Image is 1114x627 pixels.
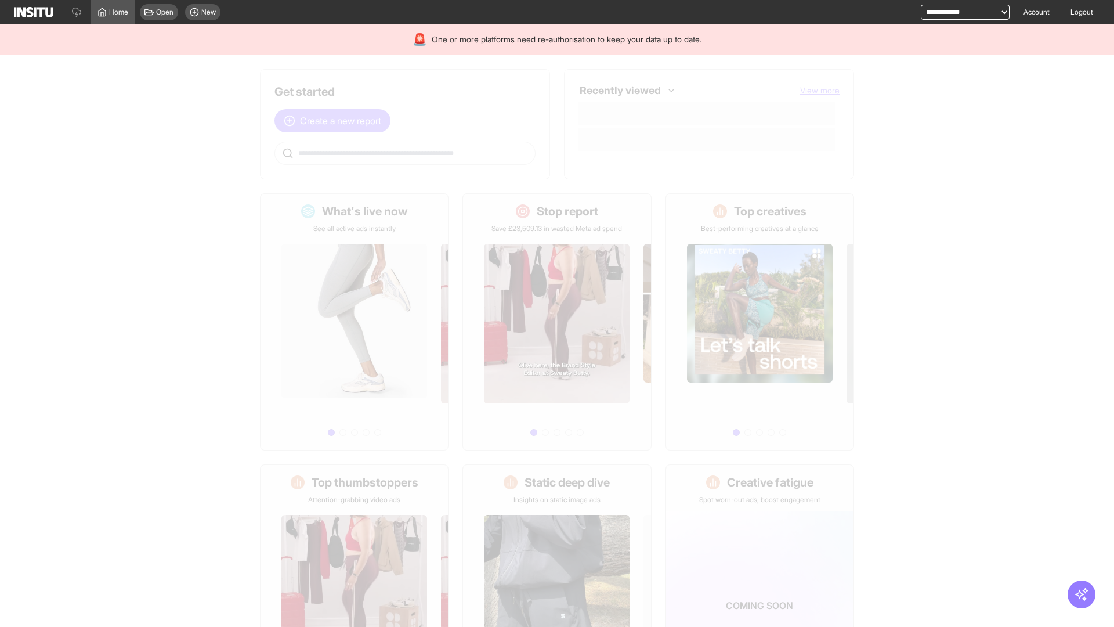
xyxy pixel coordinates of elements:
[156,8,173,17] span: Open
[14,7,53,17] img: Logo
[432,34,701,45] span: One or more platforms need re-authorisation to keep your data up to date.
[109,8,128,17] span: Home
[413,31,427,48] div: 🚨
[201,8,216,17] span: New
